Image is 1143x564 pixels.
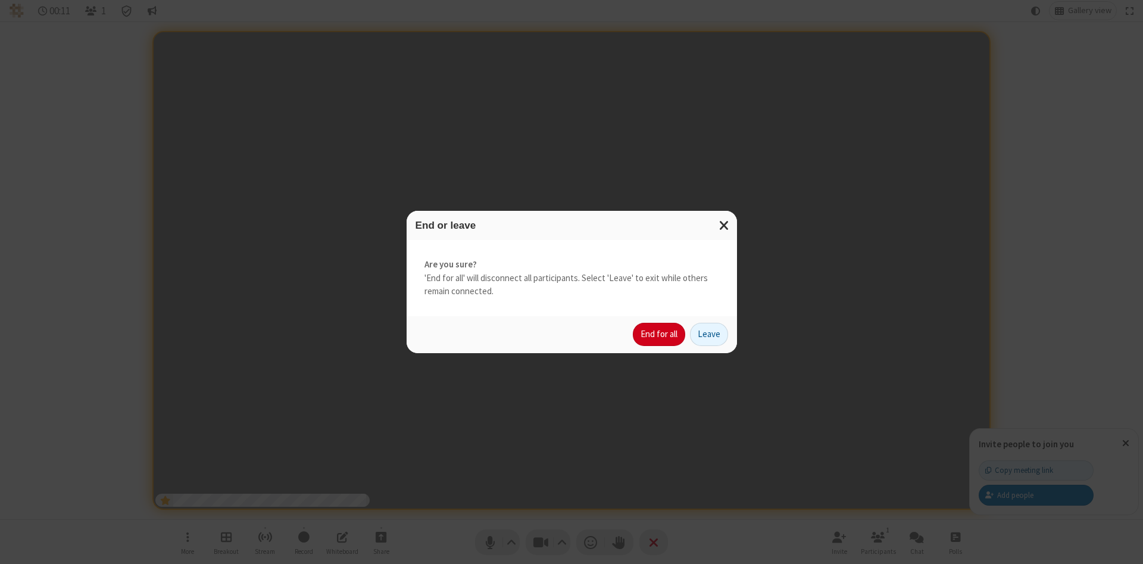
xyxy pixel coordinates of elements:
[633,323,685,347] button: End for all
[690,323,728,347] button: Leave
[712,211,737,240] button: Close modal
[416,220,728,231] h3: End or leave
[424,258,719,272] strong: Are you sure?
[407,240,737,316] div: 'End for all' will disconnect all participants. Select 'Leave' to exit while others remain connec...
